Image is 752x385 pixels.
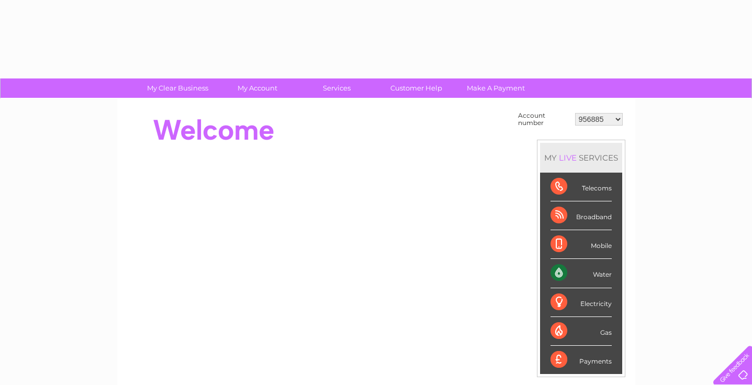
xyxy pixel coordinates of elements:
[294,78,380,98] a: Services
[453,78,539,98] a: Make A Payment
[551,201,612,230] div: Broadband
[373,78,459,98] a: Customer Help
[551,259,612,288] div: Water
[551,230,612,259] div: Mobile
[551,346,612,374] div: Payments
[134,78,221,98] a: My Clear Business
[540,143,622,173] div: MY SERVICES
[515,109,573,129] td: Account number
[214,78,300,98] a: My Account
[551,288,612,317] div: Electricity
[551,317,612,346] div: Gas
[557,153,579,163] div: LIVE
[551,173,612,201] div: Telecoms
